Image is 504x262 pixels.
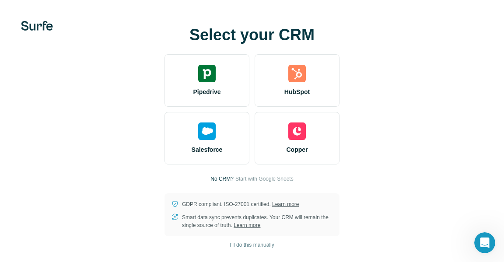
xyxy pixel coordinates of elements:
iframe: Intercom live chat [474,232,495,253]
div: Fermer [154,5,169,21]
span: Pipedrive [193,87,220,96]
button: Contact Support [49,184,112,201]
p: Smart data sync prevents duplicates. Your CRM will remain the single source of truth. [182,213,332,229]
a: Learn more [272,201,299,207]
h1: FinAI [42,3,60,10]
span: Copper [287,145,308,154]
button: go back [6,5,22,22]
img: hubspot's logo [288,65,306,82]
img: pipedrive's logo [198,65,216,82]
button: Start with Google Sheets [235,175,294,183]
span: HubSpot [284,87,310,96]
button: Accueil [137,5,154,22]
span: Salesforce [192,145,223,154]
img: salesforce's logo [198,122,216,140]
p: L'équipe peut également vous aider [42,10,134,24]
img: copper's logo [288,122,306,140]
div: FinAI dit… [7,38,168,102]
div: Hello ☀️ ​ Need help with Sales or Support? We've got you covered! [14,43,136,77]
img: Profile image for FinAI [25,7,39,21]
h1: Select your CRM [164,26,339,44]
img: Surfe's logo [21,21,53,31]
p: GDPR compliant. ISO-27001 certified. [182,200,299,208]
button: Talk to Sales [112,184,164,201]
p: No CRM? [210,175,234,183]
button: I’ll do this manually [224,238,280,252]
a: Learn more [234,222,260,228]
div: FinAI • AI Agent • Il y a 1 min [14,84,90,90]
div: Hello ☀️​Need help with Sales or Support? We've got you covered!FinAI • AI Agent• Il y a 1 min [7,38,143,83]
span: I’ll do this manually [230,241,274,249]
